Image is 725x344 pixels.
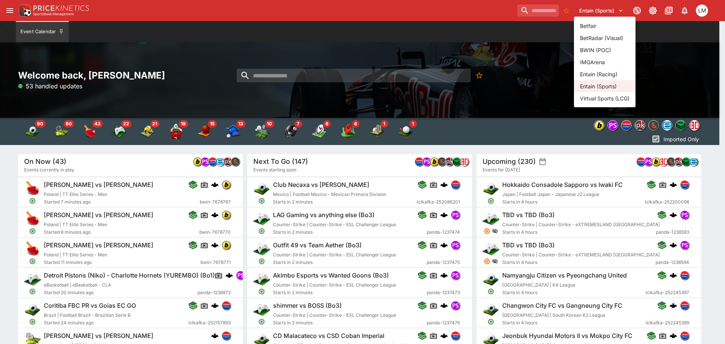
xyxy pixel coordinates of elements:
li: BWIN (POC) [574,44,636,56]
li: Virtual Sports (LCG) [574,92,636,104]
li: Entain (Sports) [574,80,636,92]
li: IMGArena [574,56,636,68]
li: Entain (Racing) [574,68,636,80]
li: BetRadar (Visual) [574,32,636,44]
li: Betfair [574,20,636,32]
